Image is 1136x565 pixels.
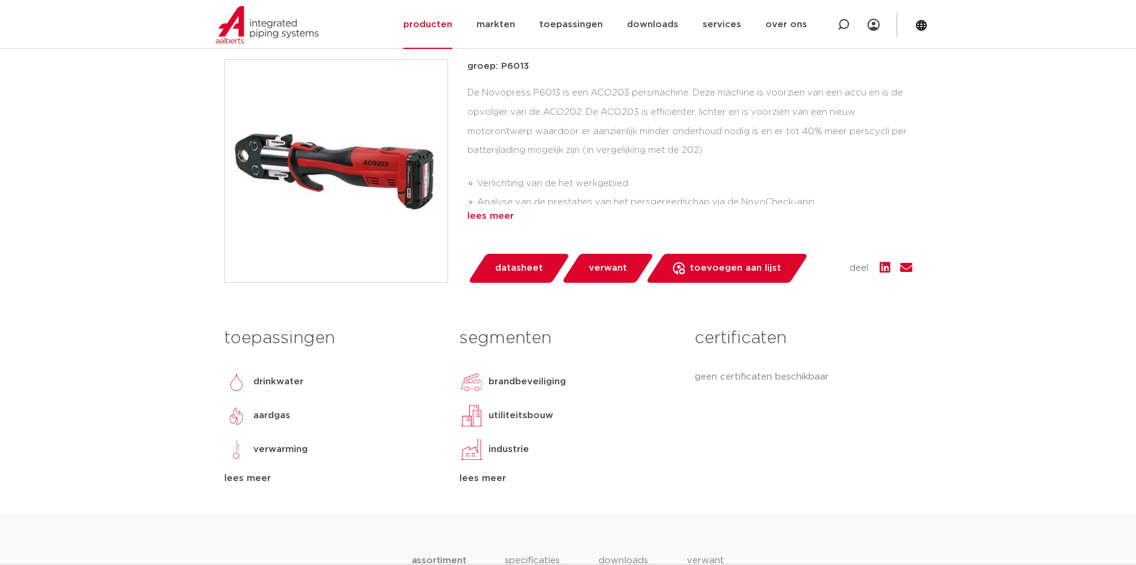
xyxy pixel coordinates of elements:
[224,370,248,394] img: drinkwater
[495,259,543,278] span: datasheet
[224,471,441,486] div: lees meer
[459,471,677,486] div: lees meer
[459,370,484,394] img: brandbeveiliging
[690,259,781,278] span: toevoegen aan lijst
[224,437,248,462] img: verwarming
[477,174,912,193] li: Verlichting van de het werkgebied
[695,326,912,350] h3: certificaten
[488,375,566,389] p: brandbeveiliging
[488,442,529,457] p: industrie
[467,209,912,224] div: lees meer
[467,254,570,283] a: datasheet
[849,261,870,276] span: deel:
[467,59,912,74] p: groep: P6013
[459,326,677,350] h3: segmenten
[467,83,912,204] div: De Novopress P6013 is een ACO203 persmachine. Deze machine is voorzien van een accu en is de opvo...
[695,370,912,384] p: geen certificaten beschikbaar
[459,404,484,428] img: utiliteitsbouw
[225,60,447,282] img: Product Image for Novopress pressmachine ACO203
[253,442,308,457] p: verwarming
[224,404,248,428] img: aardgas
[224,326,441,350] h3: toepassingen
[589,259,627,278] span: verwant
[488,408,553,423] p: utiliteitsbouw
[477,193,912,212] li: Analyse van de prestaties van het persgereedschap via de NovoCheck-app
[253,408,290,423] p: aardgas
[253,375,303,389] p: drinkwater
[561,254,654,283] a: verwant
[459,437,484,462] img: industrie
